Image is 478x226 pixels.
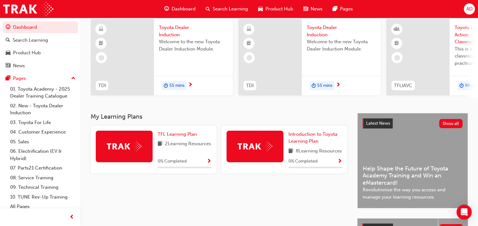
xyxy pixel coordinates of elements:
a: 02. New - Toyota Dealer Induction [8,101,78,118]
span: Show Progress [337,159,342,164]
span: Dashboard [172,5,196,13]
span: TDI [246,82,254,89]
div: Search Learning [13,37,48,44]
a: Search Learning [3,34,78,46]
span: pages-icon [6,76,10,81]
span: Toyota Dealer Induction [307,24,376,38]
span: News [311,5,323,13]
span: 55 mins [317,82,332,89]
span: Introduction to Toyota Learning Plan [288,131,337,144]
a: 07. Parts21 Certification [8,163,78,173]
img: Trak [238,141,272,151]
span: guage-icon [164,5,169,13]
span: booktick-icon [247,39,251,48]
span: search-icon [6,38,10,43]
span: news-icon [6,63,10,69]
button: Show Progress [337,158,342,165]
span: book-icon [158,140,162,148]
a: Latest NewsShow allHelp Shape the Future of Toyota Academy Training and Win an eMastercard!Revolu... [357,113,468,208]
span: TFL Learning Plan [158,131,197,137]
span: Product Hub [265,5,293,13]
img: Trak [3,2,53,16]
a: guage-iconDashboard [159,3,201,15]
a: 09. Technical Training [8,182,78,192]
span: 55 mins [169,82,185,89]
a: Product Hub [3,47,78,59]
span: news-icon [303,5,308,13]
button: Pages [3,73,78,84]
a: car-iconProduct Hub [253,3,298,15]
span: Help Shape the Future of Toyota Academy Training and Win an eMastercard! [363,165,463,187]
a: 05. Sales [8,137,78,147]
a: news-iconNews [298,3,328,15]
span: learningRecordVerb_NONE-icon [246,55,252,61]
div: Open Intercom Messenger [457,205,472,220]
a: All Pages [8,202,78,211]
span: 0 % Completed [158,158,187,165]
span: learningResourceType_ELEARNING-icon [247,25,251,33]
a: pages-iconPages [328,3,358,15]
span: booktick-icon [99,39,103,48]
a: 04. Customer Experience [8,127,78,137]
button: Show Progress [207,158,211,165]
span: next-icon [336,82,341,88]
a: 03. Toyota For Life [8,118,78,128]
span: duration-icon [164,82,168,90]
span: 2 Learning Resources [165,140,211,148]
span: learningRecordVerb_NONE-icon [394,55,400,61]
span: search-icon [206,5,210,13]
button: AD [464,3,475,15]
span: booktick-icon [395,39,399,48]
span: Latest News [366,121,390,126]
span: Search Learning [213,5,248,13]
span: Show Progress [207,159,211,164]
span: duration-icon [312,82,316,90]
a: TFL Learning Plan [158,131,199,138]
span: Pages [340,5,353,13]
span: next-icon [188,82,193,88]
h3: My Learning Plans [91,113,347,120]
div: Pages [13,75,26,82]
button: Show all [439,119,463,128]
a: News [3,60,78,72]
img: Trak [107,141,142,151]
span: pages-icon [333,5,337,13]
a: 01. Toyota Academy - 2025 Dealer Training Catalogue [8,84,78,101]
a: 08. Service Training [8,173,78,183]
div: News [13,62,25,69]
span: AD [466,5,472,13]
span: car-icon [6,50,10,56]
span: up-icon [71,74,76,83]
span: car-icon [258,5,263,13]
span: Welcome to the new Toyota Dealer Induction Module. [307,38,376,52]
a: Latest NewsShow all [363,118,463,128]
span: guage-icon [6,25,10,30]
span: 8 Learning Resources [296,147,342,155]
span: duration-icon [459,82,464,90]
a: search-iconSearch Learning [201,3,253,15]
span: Welcome to the new Toyota Dealer Induction Module. [159,38,228,52]
button: DashboardSearch LearningProduct HubNews [3,20,78,73]
span: Toyota Dealer Induction [159,24,228,38]
a: Introduction to Toyota Learning Plan [288,131,342,145]
a: 10. TUNE Rev-Up Training [8,192,78,202]
span: 0 % Completed [288,158,318,165]
a: TDIToyota Dealer InductionWelcome to the new Toyota Dealer Induction Module.duration-icon55 mins [91,19,233,95]
a: Dashboard [3,21,78,33]
span: Revolutionise the way you access and manage your learning resources. [363,186,463,200]
span: book-icon [288,147,293,155]
a: TDIToyota Dealer InductionWelcome to the new Toyota Dealer Induction Module.duration-icon55 mins [239,19,381,95]
span: learningRecordVerb_NONE-icon [99,55,104,61]
span: prev-icon [70,213,74,221]
span: TFLIAVC [394,82,412,89]
span: learningResourceType_ELEARNING-icon [99,25,103,33]
div: Product Hub [13,49,41,56]
a: 06. Electrification (EV & Hybrid) [8,146,78,163]
span: learningResourceType_INSTRUCTOR_LED-icon [395,25,399,33]
span: TDI [98,82,106,89]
